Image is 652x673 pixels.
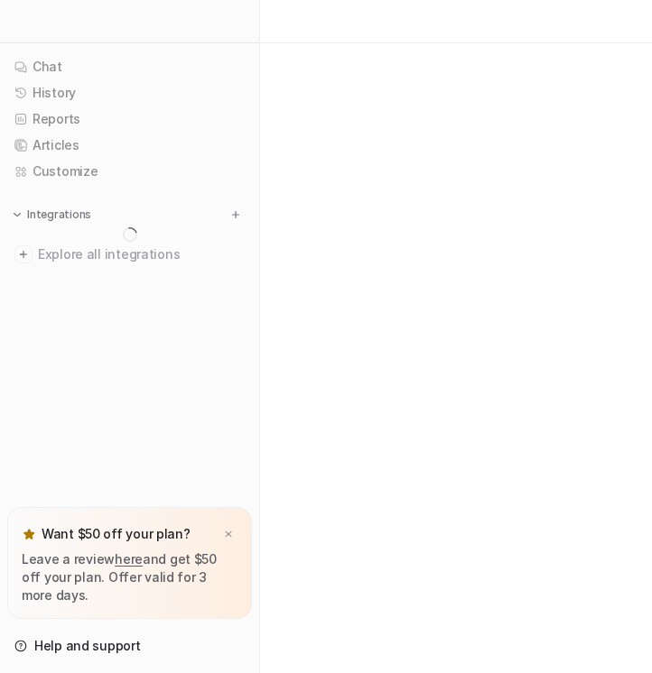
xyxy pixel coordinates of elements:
[11,208,23,221] img: expand menu
[7,633,252,659] a: Help and support
[223,529,234,540] img: x
[7,159,252,184] a: Customize
[42,525,191,543] p: Want $50 off your plan?
[229,208,242,221] img: menu_add.svg
[27,207,91,222] p: Integrations
[14,245,33,263] img: explore all integrations
[7,133,252,158] a: Articles
[38,240,245,269] span: Explore all integrations
[7,54,252,79] a: Chat
[7,106,252,132] a: Reports
[7,80,252,106] a: History
[7,206,97,224] button: Integrations
[22,550,238,604] p: Leave a review and get $50 off your plan. Offer valid for 3 more days.
[22,527,36,541] img: star
[115,551,143,567] a: here
[7,242,252,267] a: Explore all integrations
